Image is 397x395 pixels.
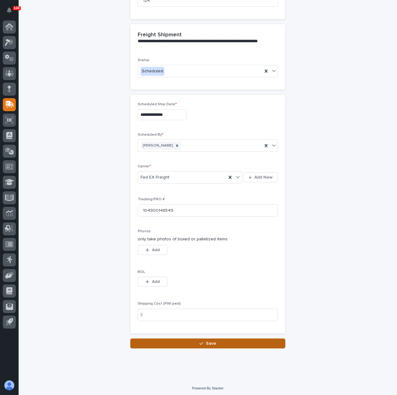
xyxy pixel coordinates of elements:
[138,165,151,168] span: Carrier
[152,247,160,253] span: Add
[14,6,20,10] p: 100
[138,245,167,255] button: Add
[138,236,278,243] p: only take photos of boxed or palletized items
[206,341,216,346] span: Save
[141,67,164,76] div: Scheduled
[138,197,165,201] span: Tracking/PRO #
[138,32,182,39] h2: Freight Shipment
[243,172,278,182] button: Add New
[152,279,160,284] span: Add
[138,229,151,233] span: Photos
[138,270,145,274] span: BOL
[192,386,223,390] a: Powered By Stacker
[138,133,163,137] span: Scheduled By
[130,338,285,348] button: Save
[138,102,177,106] span: Scheduled Ship Date
[3,379,16,392] button: users-avatar
[138,58,149,62] span: Status
[141,142,174,150] div: [PERSON_NAME]
[3,4,16,17] button: Notifications
[8,7,16,17] div: Notifications100
[141,174,169,181] span: Fed EX Freight
[138,309,150,321] div: $
[138,277,167,287] button: Add
[138,302,181,306] span: Shipping Cost (PWI paid)
[254,175,273,180] span: Add New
